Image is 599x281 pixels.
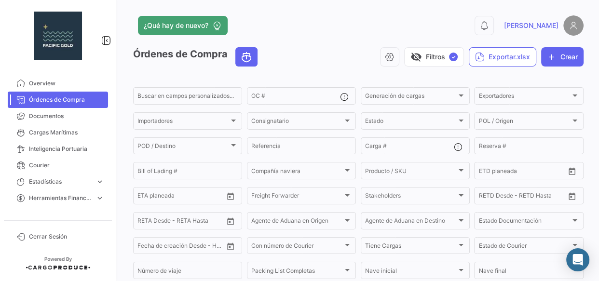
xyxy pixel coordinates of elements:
input: Hasta [503,194,544,201]
input: Desde [137,194,155,201]
span: Con número de Courier [251,244,343,251]
span: ✓ [449,53,458,61]
a: Inteligencia Portuaria [8,141,108,157]
span: Importadores [137,119,229,126]
span: Overview [29,79,104,88]
span: expand_more [95,177,104,186]
span: Exportadores [478,94,570,101]
input: Hasta [162,244,203,251]
button: Open calendar [223,189,238,203]
button: Ocean [236,48,257,66]
a: Órdenes de Compra [8,92,108,108]
input: Desde [137,219,155,226]
a: Courier [8,157,108,174]
span: visibility_off [410,51,422,63]
span: expand_more [95,194,104,202]
span: Courier [29,161,104,170]
h3: Órdenes de Compra [133,47,260,67]
span: Generación de cargas [365,94,457,101]
span: Herramientas Financieras [29,194,92,202]
input: Hasta [162,219,203,226]
img: 47d2737c-ca64-4be4-8c0e-90a095a31fb8.jpg [34,12,82,60]
span: Stakeholders [365,194,457,201]
span: Estado de Courier [478,244,570,251]
span: Tiene Cargas [365,244,457,251]
span: Estado [365,119,457,126]
span: Producto / SKU [365,169,457,175]
button: Open calendar [565,164,579,178]
span: Cargas Marítimas [29,128,104,137]
a: Cargas Marítimas [8,124,108,141]
span: Inteligencia Portuaria [29,145,104,153]
button: Open calendar [223,214,238,228]
span: Nave inicial [365,269,457,276]
span: Agente de Aduana en Origen [251,219,343,226]
span: POL / Origen [478,119,570,126]
input: Desde [478,194,496,201]
span: Compañía naviera [251,169,343,175]
div: Abrir Intercom Messenger [566,248,589,271]
span: Freight Forwarder [251,194,343,201]
span: Nave final [478,269,570,276]
button: ¿Qué hay de nuevo? [138,16,228,35]
span: Estado Documentación [478,219,570,226]
span: Órdenes de Compra [29,95,104,104]
button: visibility_offFiltros✓ [404,47,464,67]
span: ¿Qué hay de nuevo? [144,21,208,30]
span: Consignatario [251,119,343,126]
span: POD / Destino [137,144,229,151]
input: Hasta [503,169,544,175]
a: Documentos [8,108,108,124]
input: Desde [137,244,155,251]
button: Open calendar [565,189,579,203]
input: Desde [478,169,496,175]
span: Cerrar Sesión [29,232,104,241]
a: Overview [8,75,108,92]
img: placeholder-user.png [563,15,584,36]
span: Packing List Completas [251,269,343,276]
span: Agente de Aduana en Destino [365,219,457,226]
button: Exportar.xlsx [469,47,536,67]
input: Hasta [162,194,203,201]
span: Estadísticas [29,177,92,186]
span: Documentos [29,112,104,120]
span: [PERSON_NAME] [504,21,558,30]
button: Crear [541,47,584,67]
button: Open calendar [223,239,238,254]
